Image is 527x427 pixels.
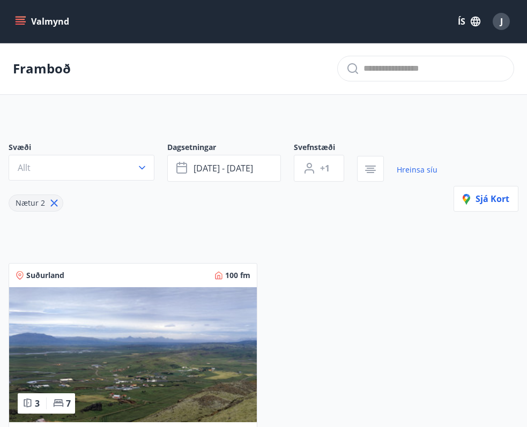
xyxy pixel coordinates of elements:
[294,155,344,182] button: +1
[9,142,167,155] span: Svæði
[13,59,71,78] p: Framboð
[452,12,486,31] button: ÍS
[16,198,45,208] span: Nætur 2
[9,155,154,181] button: Allt
[225,270,250,281] span: 100 fm
[9,287,257,422] img: Paella dish
[397,158,437,182] a: Hreinsa síu
[500,16,503,27] span: J
[488,9,514,34] button: J
[9,194,63,212] div: Nætur 2
[294,142,357,155] span: Svefnstæði
[454,186,518,212] button: Sjá kort
[18,162,31,174] span: Allt
[66,398,71,409] span: 7
[320,162,330,174] span: +1
[13,12,73,31] button: menu
[167,142,294,155] span: Dagsetningar
[35,398,40,409] span: 3
[463,193,509,205] span: Sjá kort
[26,270,64,281] span: Suðurland
[194,162,253,174] span: [DATE] - [DATE]
[167,155,281,182] button: [DATE] - [DATE]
